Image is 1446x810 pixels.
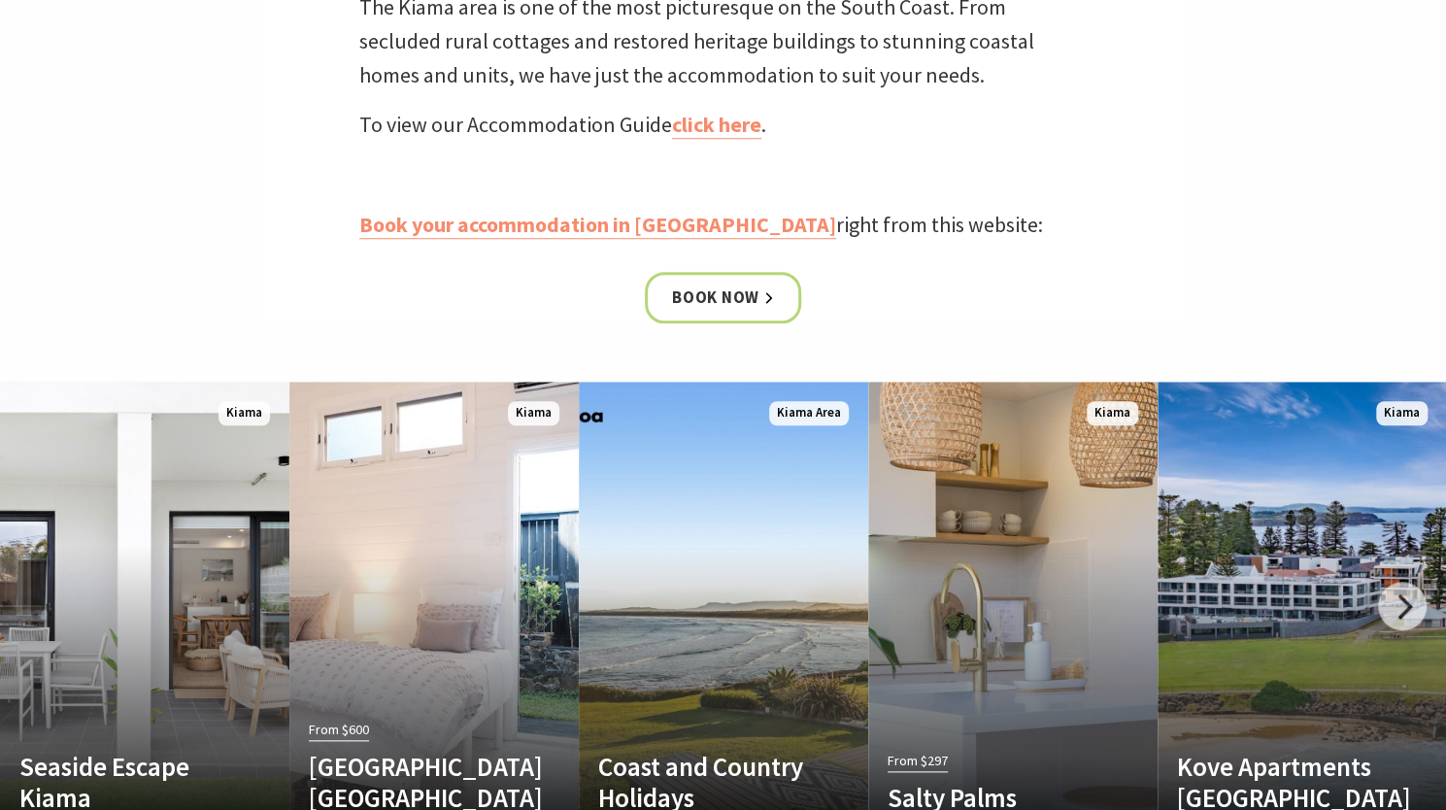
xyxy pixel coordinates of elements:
[359,208,1088,242] p: right from this website:
[359,108,1088,142] p: To view our Accommodation Guide .
[1376,401,1428,425] span: Kiama
[672,111,761,139] a: click here
[309,719,369,741] span: From $600
[888,750,948,772] span: From $297
[508,401,559,425] span: Kiama
[359,211,836,239] a: Book your accommodation in [GEOGRAPHIC_DATA]
[219,401,270,425] span: Kiama
[645,272,801,323] a: Book now
[1087,401,1138,425] span: Kiama
[769,401,849,425] span: Kiama Area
